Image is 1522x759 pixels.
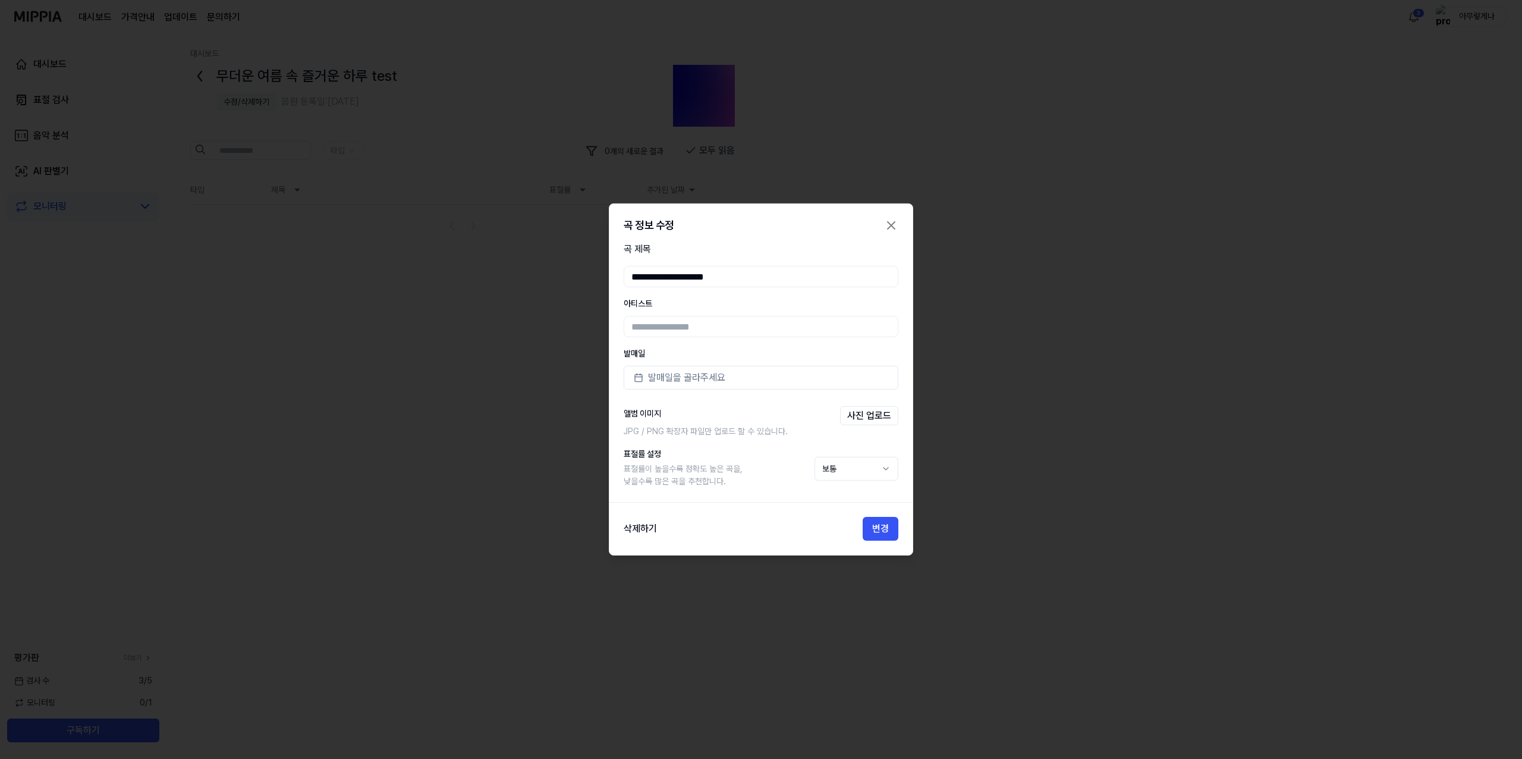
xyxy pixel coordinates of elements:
[624,220,674,231] h2: 곡 정보 수정
[624,425,898,438] div: JPG / PNG 확장자 파일만 업로드 할 수 있습니다.
[624,409,661,418] label: 앨범 이미지
[840,406,898,425] button: 사진 업로드
[624,366,898,390] button: 발매일을 골라주세요
[863,517,898,541] button: 변경
[624,349,898,357] label: 발매일
[624,242,898,256] label: 곡 제목
[624,463,815,488] div: 표절률이 높을수록 정확도 높은 곡을, 낮을수록 많은 곡을 추천합니다.
[624,522,657,536] button: 삭제하기
[648,371,725,385] span: 발매일을 골라주세요
[624,299,898,308] label: 아티스트
[624,450,815,458] label: 표절률 설정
